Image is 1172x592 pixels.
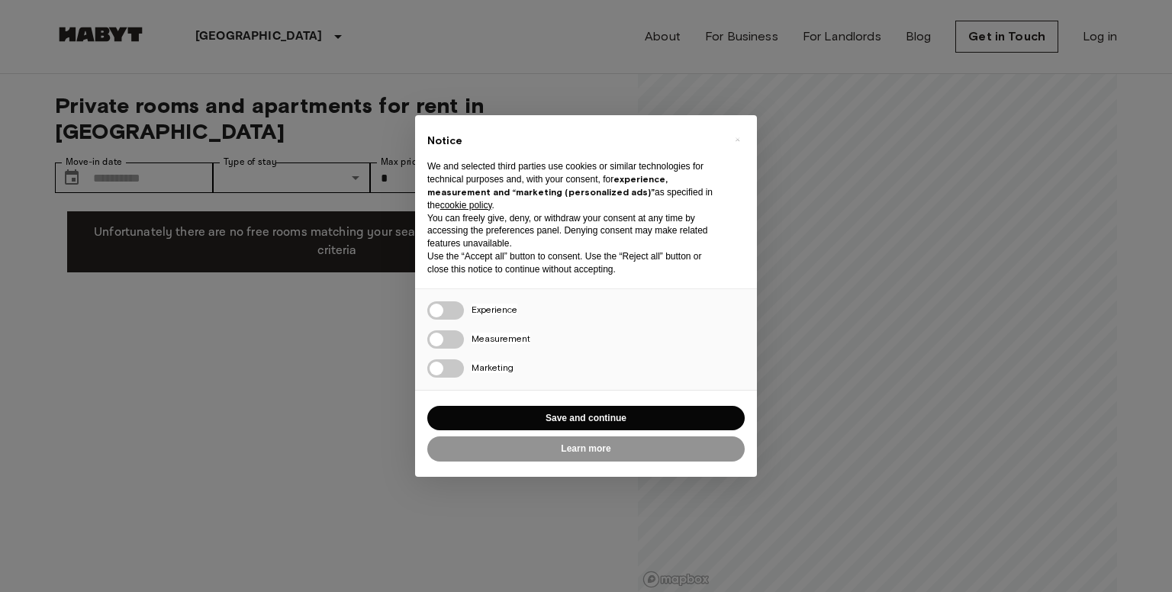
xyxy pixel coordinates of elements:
[427,160,720,211] p: We and selected third parties use cookies or similar technologies for technical purposes and, wit...
[427,134,720,149] h2: Notice
[427,250,720,276] p: Use the “Accept all” button to consent. Use the “Reject all” button or close this notice to conti...
[427,173,668,198] strong: experience, measurement and “marketing (personalized ads)”
[472,304,517,315] span: Experience
[427,436,745,462] button: Learn more
[427,212,720,250] p: You can freely give, deny, or withdraw your consent at any time by accessing the preferences pane...
[725,127,749,152] button: Close this notice
[735,130,740,149] span: ×
[427,406,745,431] button: Save and continue
[440,200,492,211] a: cookie policy
[472,333,530,344] span: Measurement
[472,362,514,373] span: Marketing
